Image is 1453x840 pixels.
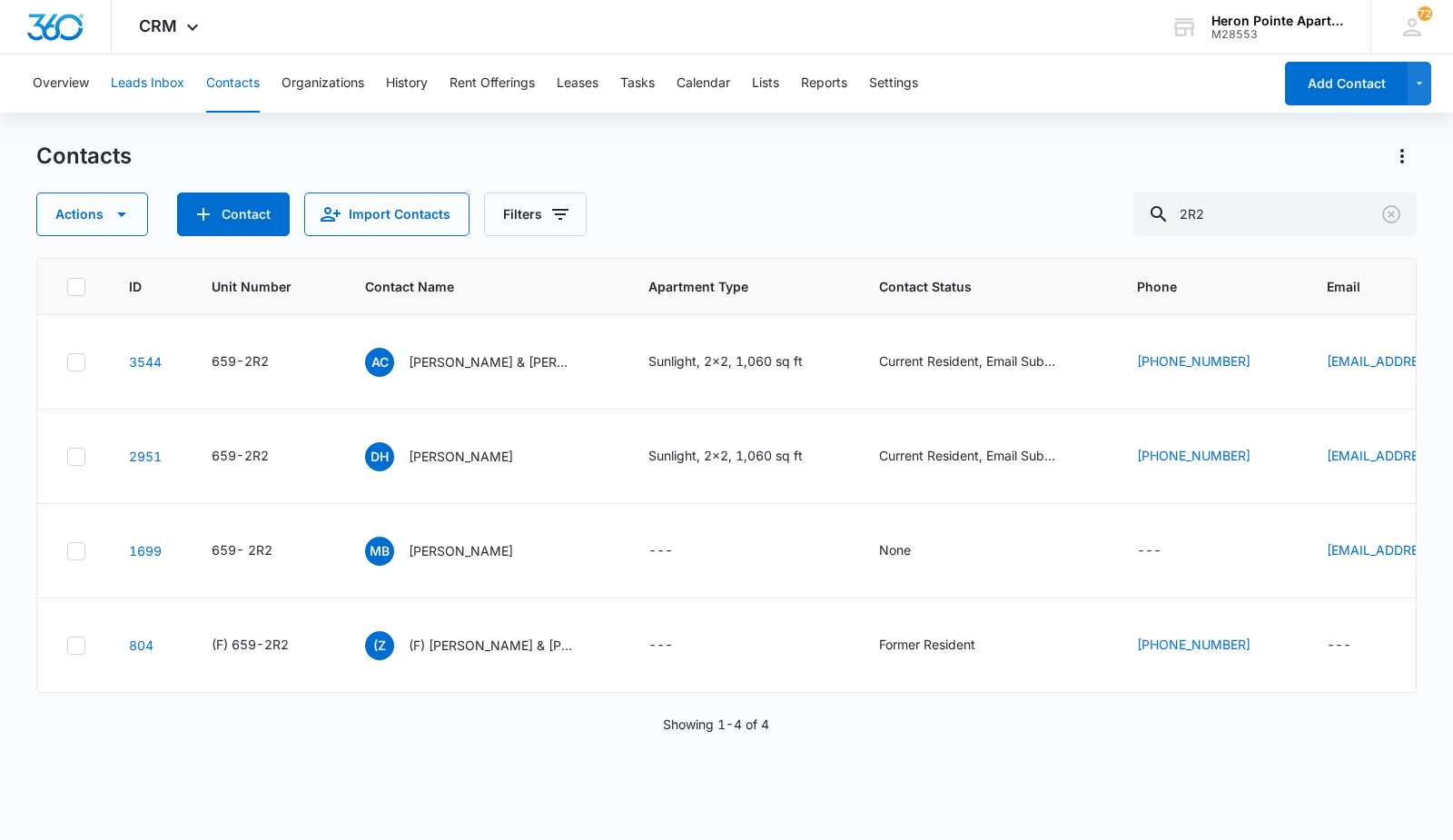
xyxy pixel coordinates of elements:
[648,446,803,465] div: Sunlight, 2x2, 1,060 sq ft
[648,635,673,657] div: ---
[365,442,394,471] span: DH
[212,277,321,296] span: Unit Number
[1388,142,1417,171] button: Actions
[304,193,470,236] button: Import Contacts
[1137,635,1250,654] a: [PHONE_NUMBER]
[1137,277,1257,296] span: Phone
[1137,446,1250,465] a: [PHONE_NUMBER]
[879,540,911,559] div: None
[1285,62,1408,105] button: Add Contact
[206,54,260,113] button: Contacts
[648,351,803,371] div: Sunlight, 2x2, 1,060 sq ft
[365,348,605,377] div: Contact Name - Ava Carleo & Sarah "Rowan" Knowles - Select to Edit Field
[648,351,835,373] div: Apartment Type - Sunlight, 2x2, 1,060 sq ft - Select to Edit Field
[1137,540,1194,562] div: Phone - - Select to Edit Field
[212,635,289,654] div: (F) 659-2R2
[282,54,364,113] button: Organizations
[129,449,162,464] a: Navigate to contact details page for Danielle Hale
[620,54,655,113] button: Tasks
[648,540,673,562] div: ---
[365,348,394,377] span: AC
[557,54,598,113] button: Leases
[111,54,184,113] button: Leads Inbox
[1137,635,1283,657] div: Phone - 9709805348 - Select to Edit Field
[1211,14,1344,28] div: account name
[1327,635,1384,657] div: Email - - Select to Edit Field
[801,54,847,113] button: Reports
[365,442,546,471] div: Contact Name - Danielle Hale - Select to Edit Field
[409,447,513,466] p: [PERSON_NAME]
[365,631,605,660] div: Contact Name - (F) Zeus Algon & Rachel Chayer - Select to Edit Field
[879,540,944,562] div: Contact Status - None - Select to Edit Field
[36,143,132,170] h1: Contacts
[36,193,148,236] button: Actions
[879,277,1067,296] span: Contact Status
[212,446,301,468] div: Unit Number - 659-2R2 - Select to Edit Field
[648,446,835,468] div: Apartment Type - Sunlight, 2x2, 1,060 sq ft - Select to Edit Field
[677,54,730,113] button: Calendar
[212,635,321,657] div: Unit Number - (F) 659-2R2 - Select to Edit Field
[1133,193,1417,236] input: Search Contacts
[1418,6,1432,21] div: notifications count
[1377,200,1406,229] button: Clear
[648,540,706,562] div: Apartment Type - - Select to Edit Field
[648,635,706,657] div: Apartment Type - - Select to Edit Field
[212,351,301,373] div: Unit Number - 659-2R2 - Select to Edit Field
[663,715,769,734] p: Showing 1-4 of 4
[409,352,572,371] p: [PERSON_NAME] & [PERSON_NAME] "[PERSON_NAME]" [PERSON_NAME]
[1137,540,1161,562] div: ---
[1211,28,1344,41] div: account id
[129,637,153,653] a: Navigate to contact details page for (F) Zeus Algon & Rachel Chayer
[177,193,290,236] button: Add Contact
[129,354,162,370] a: Navigate to contact details page for Ava Carleo & Sarah "Rowan" Knowles
[129,543,162,558] a: Navigate to contact details page for Michael Brian Barbre
[879,446,1093,468] div: Contact Status - Current Resident, Email Subscriber - Select to Edit Field
[450,54,535,113] button: Rent Offerings
[1137,351,1250,371] a: [PHONE_NUMBER]
[879,351,1093,373] div: Contact Status - Current Resident, Email Subscriber - Select to Edit Field
[879,635,1008,657] div: Contact Status - Former Resident - Select to Edit Field
[212,540,272,559] div: 659- 2R2
[365,537,546,566] div: Contact Name - Michael Brian Barbre - Select to Edit Field
[648,277,835,296] span: Apartment Type
[879,446,1061,465] div: Current Resident, Email Subscriber
[365,537,394,566] span: MB
[409,541,513,560] p: [PERSON_NAME]
[33,54,89,113] button: Overview
[365,277,578,296] span: Contact Name
[1137,446,1283,468] div: Phone - 7205523621 - Select to Edit Field
[869,54,918,113] button: Settings
[484,193,587,236] button: Filters
[752,54,779,113] button: Lists
[386,54,428,113] button: History
[1418,6,1432,21] span: 72
[879,635,975,654] div: Former Resident
[365,631,394,660] span: (Z
[409,636,572,655] p: (F) [PERSON_NAME] & [PERSON_NAME]
[212,540,305,562] div: Unit Number - 659- 2R2 - Select to Edit Field
[212,446,269,465] div: 659-2R2
[1327,635,1351,657] div: ---
[879,351,1061,371] div: Current Resident, Email Subscriber
[139,16,177,35] span: CRM
[1137,351,1283,373] div: Phone - 7207552759 - Select to Edit Field
[212,351,269,371] div: 659-2R2
[129,277,142,296] span: ID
